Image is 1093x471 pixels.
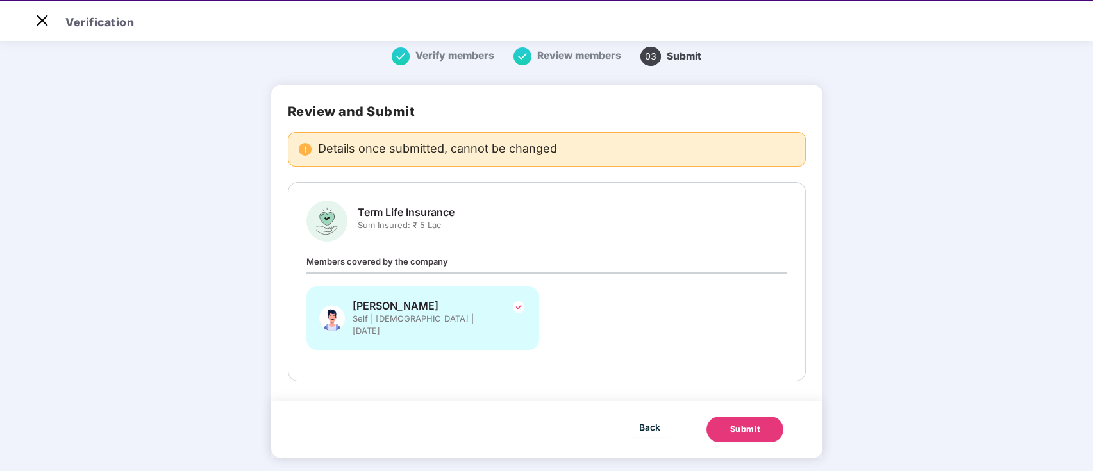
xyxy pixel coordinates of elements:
button: Submit [706,417,783,442]
img: svg+xml;base64,PHN2ZyB4bWxucz0iaHR0cDovL3d3dy53My5vcmcvMjAwMC9zdmciIHdpZHRoPSIxNiIgaGVpZ2h0PSIxNi... [513,47,531,65]
span: [PERSON_NAME] [353,299,494,313]
span: Review members [537,49,621,62]
span: Term Life Insurance [358,206,455,219]
img: svg+xml;base64,PHN2ZyBpZD0iU3BvdXNlX01hbGUiIHhtbG5zPSJodHRwOi8vd3d3LnczLm9yZy8yMDAwL3N2ZyIgeG1sbn... [319,299,345,337]
img: svg+xml;base64,PHN2ZyBpZD0iR3JvdXBfVGVybV9MaWZlX0luc3VyYW5jZSIgZGF0YS1uYW1lPSJHcm91cCBUZXJtIExpZm... [306,201,347,242]
h2: Review and Submit [288,104,806,119]
span: Verify members [415,49,494,62]
span: Members covered by the company [306,256,448,267]
button: Back [630,417,670,437]
span: Sum Insured: ₹ 5 Lac [358,219,455,231]
div: Submit [730,423,760,436]
span: Details once submitted, cannot be changed [318,143,557,156]
span: Self | [DEMOGRAPHIC_DATA] | [DATE] [353,313,494,337]
span: 03 [640,47,661,66]
img: svg+xml;base64,PHN2ZyBpZD0iVGljay0yNHgyNCIgeG1sbnM9Imh0dHA6Ly93d3cudzMub3JnLzIwMDAvc3ZnIiB3aWR0aD... [511,299,526,315]
img: svg+xml;base64,PHN2ZyB4bWxucz0iaHR0cDovL3d3dy53My5vcmcvMjAwMC9zdmciIHdpZHRoPSIxNiIgaGVpZ2h0PSIxNi... [392,47,410,65]
span: Submit [667,50,701,62]
img: svg+xml;base64,PHN2ZyBpZD0iRGFuZ2VyX2FsZXJ0IiBkYXRhLW5hbWU9IkRhbmdlciBhbGVydCIgeG1sbnM9Imh0dHA6Ly... [299,143,312,156]
span: Back [639,419,660,435]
